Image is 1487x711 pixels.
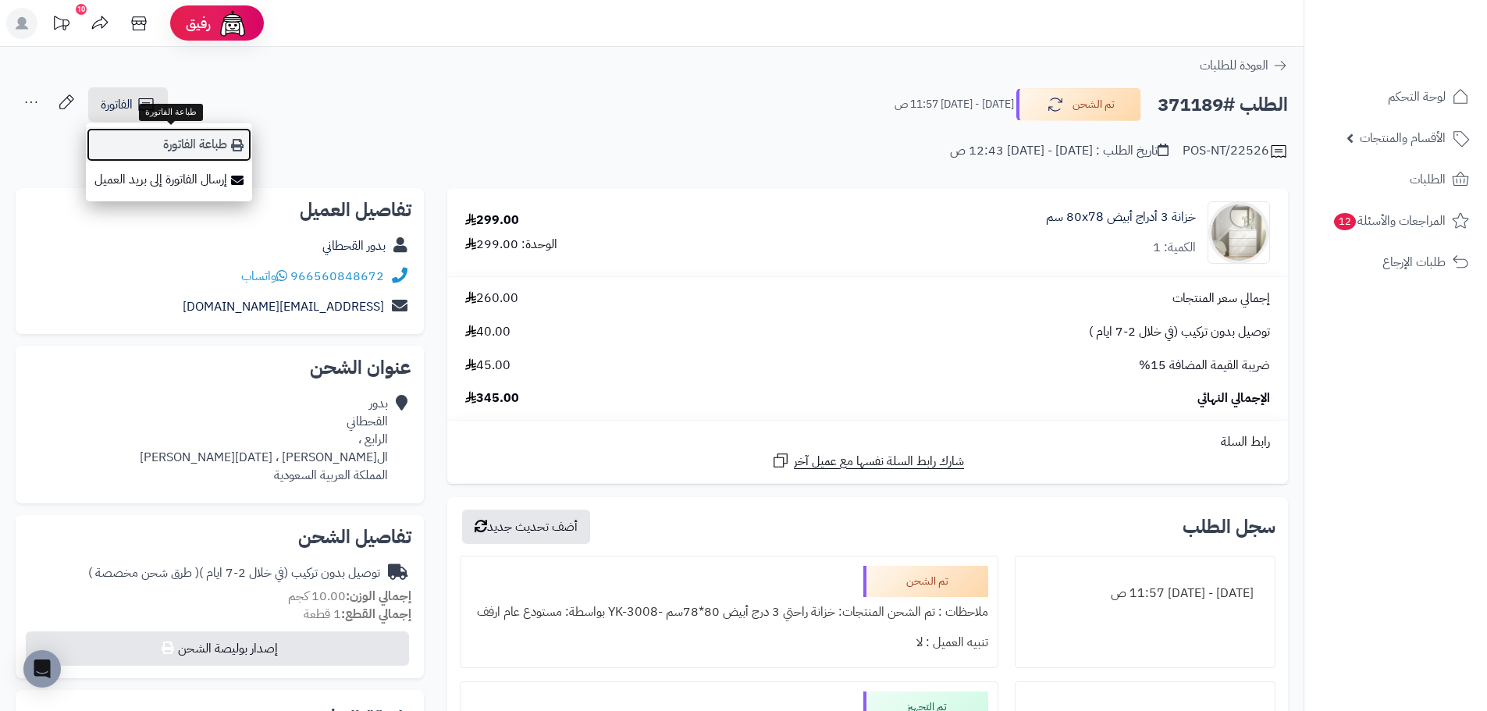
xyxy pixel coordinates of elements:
[26,631,409,666] button: إصدار بوليصة الشحن
[1314,202,1478,240] a: المراجعات والأسئلة12
[895,97,1014,112] small: [DATE] - [DATE] 11:57 ص
[465,323,510,341] span: 40.00
[465,212,519,229] div: 299.00
[465,389,519,407] span: 345.00
[465,357,510,375] span: 45.00
[1314,161,1478,198] a: الطلبات
[1197,389,1270,407] span: الإجمالي النهائي
[186,14,211,33] span: رفيق
[88,563,199,582] span: ( طرق شحن مخصصة )
[1382,251,1446,273] span: طلبات الإرجاع
[217,8,248,39] img: ai-face.png
[1089,323,1270,341] span: توصيل بدون تركيب (في خلال 2-7 ايام )
[462,510,590,544] button: أضف تحديث جديد
[771,451,964,471] a: شارك رابط السلة نفسها مع عميل آخر
[139,104,203,121] div: طباعة الفاتورة
[290,267,384,286] a: 966560848672
[1183,142,1288,161] div: POS-NT/22526
[1388,86,1446,108] span: لوحة التحكم
[1172,290,1270,308] span: إجمالي سعر المنتجات
[465,236,557,254] div: الوحدة: 299.00
[288,587,411,606] small: 10.00 كجم
[101,95,133,114] span: الفاتورة
[1200,56,1268,75] span: العودة للطلبات
[1139,357,1270,375] span: ضريبة القيمة المضافة 15%
[88,87,168,122] a: الفاتورة
[1016,88,1141,121] button: تم الشحن
[183,297,384,316] a: [EMAIL_ADDRESS][DOMAIN_NAME]
[1153,239,1196,257] div: الكمية: 1
[863,566,988,597] div: تم الشحن
[794,453,964,471] span: شارك رابط السلة نفسها مع عميل آخر
[1208,201,1269,264] img: 1747726412-1722524118422-1707225732053-1702539019812-884456456456-90x90.jpg
[341,605,411,624] strong: إجمالي القطع:
[1314,78,1478,116] a: لوحة التحكم
[1158,89,1288,121] h2: الطلب #371189
[950,142,1169,160] div: تاريخ الطلب : [DATE] - [DATE] 12:43 ص
[470,627,987,658] div: تنبيه العميل : لا
[140,395,388,484] div: بدور القحطاني الرابع ، ال[PERSON_NAME] ، [DATE][PERSON_NAME] المملكة العربية السعودية
[1183,517,1275,536] h3: سجل الطلب
[304,605,411,624] small: 1 قطعة
[76,4,87,15] div: 10
[454,433,1282,451] div: رابط السلة
[1334,213,1356,230] span: 12
[28,358,411,377] h2: عنوان الشحن
[346,587,411,606] strong: إجمالي الوزن:
[465,290,518,308] span: 260.00
[470,597,987,627] div: ملاحظات : تم الشحن المنتجات: خزانة راحتي 3 درج أبيض 80*78سم -YK-3008 بواسطة: مستودع عام ارفف
[1410,169,1446,190] span: الطلبات
[1314,244,1478,281] a: طلبات الإرجاع
[1200,56,1288,75] a: العودة للطلبات
[28,201,411,219] h2: تفاصيل العميل
[1046,208,1196,226] a: خزانة 3 أدراج أبيض ‎80x78 سم‏
[28,528,411,546] h2: تفاصيل الشحن
[1381,40,1472,73] img: logo-2.png
[41,8,80,43] a: تحديثات المنصة
[86,162,252,197] a: إرسال الفاتورة إلى بريد العميل
[88,564,380,582] div: توصيل بدون تركيب (في خلال 2-7 ايام )
[86,127,252,162] a: طباعة الفاتورة
[1332,210,1446,232] span: المراجعات والأسئلة
[1025,578,1265,609] div: [DATE] - [DATE] 11:57 ص
[241,267,287,286] a: واتساب
[23,650,61,688] div: Open Intercom Messenger
[322,236,386,255] a: بدور القحطاني
[1360,127,1446,149] span: الأقسام والمنتجات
